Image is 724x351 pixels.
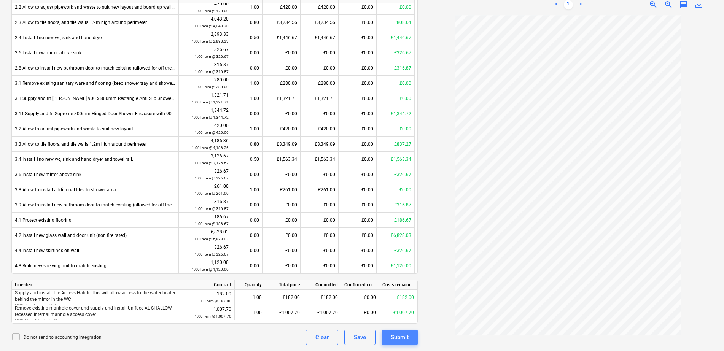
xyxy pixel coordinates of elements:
[339,197,377,213] div: £0.00
[263,228,301,243] div: £0.00
[15,20,147,25] span: 2.3 Allow to tile floors, and tile walls 1.2m high around perimeter
[15,233,127,238] span: 4.2 Install new glass wall and door unit (non fire rated)
[301,152,339,167] div: £1,563.34
[339,15,377,30] div: £0.00
[377,213,415,228] div: £186.67
[182,213,229,227] div: 186.67
[339,106,377,121] div: £0.00
[301,182,339,197] div: £261.00
[182,61,229,75] div: 316.87
[185,291,231,305] div: 182.00
[232,243,263,258] div: 0.00
[195,314,231,318] small: 1.00 item @ 1,007.70
[306,330,338,345] button: Clear
[182,16,229,30] div: 4,043.20
[198,299,231,303] small: 1.00 item @ 182.00
[339,213,377,228] div: £0.00
[301,243,339,258] div: £0.00
[341,280,379,290] div: Confirmed costs
[235,305,265,320] div: 1.00
[232,228,263,243] div: 0.00
[301,76,339,91] div: £280.00
[301,121,339,137] div: £420.00
[15,141,147,147] span: 3.3 Allow to tile floors, and tile walls 1.2m high around perimeter
[182,0,229,14] div: 420.00
[263,76,301,91] div: £280.00
[232,30,263,45] div: 0.50
[182,137,229,151] div: 4,186.36
[263,258,301,273] div: £0.00
[192,267,229,272] small: 1.00 Item @ 1,120.00
[182,198,229,212] div: 316.87
[181,280,235,290] div: Contract
[232,258,263,273] div: 0.00
[192,161,229,165] small: 1.00 Item @ 3,126.67
[377,91,415,106] div: £0.00
[192,39,229,43] small: 1.00 Item @ 2,893.33
[377,182,415,197] div: £0.00
[354,332,366,342] div: Save
[15,202,195,208] span: 3.9 Allow to install new bathroom door to match existing (allowed for off the shelf door)
[377,152,415,167] div: £1,563.34
[303,280,341,290] div: Committed
[263,91,301,106] div: £1,321.71
[15,172,81,177] span: 3.6 Install new mirror above sink
[263,30,301,45] div: £1,446.67
[341,305,379,320] div: £0.00
[232,60,263,76] div: 0.00
[263,15,301,30] div: £3,234.56
[301,15,339,30] div: £3,234.56
[15,305,172,317] span: Remove existing manhole cover and supply and install Uniface AL SHALLOW recessed internal manhole...
[263,137,301,152] div: £3,349.09
[301,197,339,213] div: £0.00
[377,30,415,45] div: £1,446.67
[301,167,339,182] div: £0.00
[232,197,263,213] div: 0.00
[263,60,301,76] div: £0.00
[339,91,377,106] div: £0.00
[24,334,102,341] p: Do not send to accounting integration
[15,126,133,132] span: 3.2 Allow to adjust pipework and waste to suit new layout
[339,60,377,76] div: £0.00
[377,228,415,243] div: £6,828.03
[182,244,229,258] div: 326.67
[301,106,339,121] div: £0.00
[232,106,263,121] div: 0.00
[182,92,229,106] div: 1,321.71
[15,111,205,116] span: 3.11 Supply and fit Supreme 800mm Hinged Door Shower Enclosure with 900mm side panel
[232,182,263,197] div: 1.00
[195,70,229,74] small: 1.00 Item @ 316.87
[263,243,301,258] div: £0.00
[12,280,181,290] div: Line-item
[339,152,377,167] div: £0.00
[195,222,229,226] small: 1.00 Item @ 186.67
[195,252,229,256] small: 1.00 Item @ 326.67
[15,248,79,253] span: 4.4 Install new skirtings on wall
[182,122,229,136] div: 420.00
[182,107,229,121] div: 1,344.72
[195,54,229,59] small: 1.00 Item @ 326.67
[235,280,265,290] div: Quantity
[182,183,229,197] div: 261.00
[377,121,415,137] div: £0.00
[301,60,339,76] div: £0.00
[301,30,339,45] div: £1,446.67
[377,137,415,152] div: £837.27
[379,280,417,290] div: Costs remaining
[195,206,229,211] small: 1.00 Item @ 316.87
[232,91,263,106] div: 1.00
[301,228,339,243] div: £0.00
[15,81,184,86] span: 3.1 Remove existing sanitary ware and flooring (keep shower tray and shower unit)
[232,121,263,137] div: 1.00
[339,30,377,45] div: £0.00
[195,176,229,180] small: 1.00 Item @ 326.67
[315,332,329,342] div: Clear
[182,152,229,167] div: 3,126.67
[377,258,415,273] div: £1,120.00
[301,91,339,106] div: £1,321.71
[377,76,415,91] div: £0.00
[377,60,415,76] div: £316.87
[15,65,195,71] span: 2.8 Allow to install new bathroom door to match existing (allowed for off the shelf door)
[339,121,377,137] div: £0.00
[377,15,415,30] div: £808.64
